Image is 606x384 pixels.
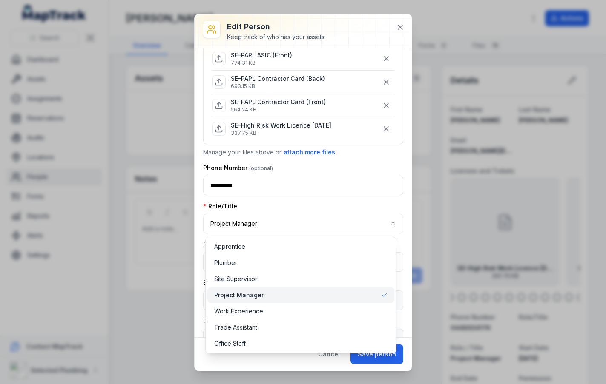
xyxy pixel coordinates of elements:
[203,214,403,233] button: Project Manager
[214,275,257,283] span: Site Supervisor
[214,323,257,332] span: Trade Assistant
[205,237,396,353] div: Project Manager
[214,307,263,316] span: Work Experience
[214,339,247,348] span: Office Staff.
[214,242,245,251] span: Apprentice
[214,259,237,267] span: Plumber
[214,291,264,299] span: Project Manager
